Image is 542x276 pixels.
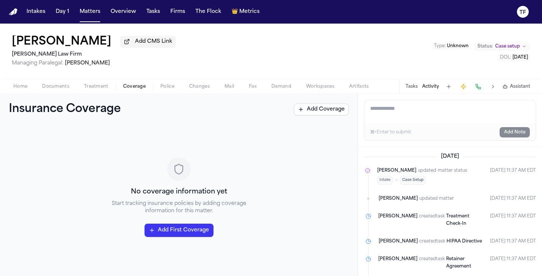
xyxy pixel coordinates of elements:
[120,36,176,48] button: Add CMS Link
[432,42,471,50] button: Edit Type: Unknown
[377,167,416,174] span: [PERSON_NAME]
[9,8,18,15] a: Home
[419,195,454,202] span: updated matter
[422,84,439,90] button: Activity
[131,187,227,197] h3: No coverage information yet
[490,195,536,202] time: October 2, 2025 at 10:37 AM
[123,84,146,90] span: Coverage
[13,84,27,90] span: Home
[446,255,484,270] a: Retainer Agreement
[77,5,103,18] button: Matters
[419,255,445,270] span: created task
[490,213,536,227] time: October 2, 2025 at 10:37 AM
[189,84,210,90] span: Changes
[370,129,411,135] div: ⌘+Enter to submit
[379,195,418,202] span: [PERSON_NAME]
[271,84,291,90] span: Demand
[406,84,418,90] button: Tasks
[500,127,530,137] button: Add Note
[500,55,511,60] span: DOL :
[474,42,530,51] button: Change status from Case setup
[447,238,482,245] a: HIPAA Directive
[294,104,349,115] button: Add Coverage
[495,43,520,49] span: Case setup
[65,60,110,66] span: [PERSON_NAME]
[447,239,482,244] span: HIPAA Directive
[12,60,63,66] span: Managing Paralegal:
[419,238,445,245] span: created task
[490,255,536,270] time: October 2, 2025 at 10:37 AM
[490,238,536,245] time: October 2, 2025 at 10:37 AM
[12,50,176,59] h2: [PERSON_NAME] Law Firm
[84,84,108,90] span: Treatment
[167,5,188,18] button: Firms
[400,176,426,185] span: Case Setup
[394,177,399,183] span: →
[229,5,263,18] button: crownMetrics
[225,84,234,90] span: Mail
[446,213,484,227] a: Treatment Check-In
[444,81,454,92] button: Add Task
[143,5,163,18] button: Tasks
[108,5,139,18] button: Overview
[498,54,530,61] button: Edit DOL: 2024-07-25
[9,8,18,15] img: Finch Logo
[145,224,213,237] button: Add First Coverage
[12,35,111,49] h1: [PERSON_NAME]
[379,238,418,245] span: [PERSON_NAME]
[160,84,174,90] span: Police
[446,257,471,269] span: Retainer Agreement
[349,84,369,90] span: Artifacts
[24,5,48,18] button: Intakes
[12,35,111,49] button: Edit matter name
[306,84,334,90] span: Workspaces
[503,84,530,90] button: Assistant
[477,43,493,49] span: Status:
[434,44,446,48] span: Type :
[42,84,69,90] span: Documents
[192,5,224,18] button: The Flock
[437,153,463,160] span: [DATE]
[513,55,528,60] span: [DATE]
[458,81,469,92] button: Create Immediate Task
[473,81,483,92] button: Make a Call
[9,103,137,116] h1: Insurance Coverage
[447,44,469,48] span: Unknown
[378,213,417,227] span: [PERSON_NAME]
[53,5,72,18] button: Day 1
[108,200,250,215] p: Start tracking insurance policies by adding coverage information for this matter.
[490,167,536,185] time: October 2, 2025 at 10:37 AM
[377,176,393,185] span: Intake
[249,84,257,90] span: Fax
[419,213,445,227] span: created task
[438,167,467,174] span: matter status
[510,84,530,90] span: Assistant
[135,38,172,45] span: Add CMS Link
[446,214,469,226] span: Treatment Check-In
[378,255,417,270] span: [PERSON_NAME]
[418,167,436,174] span: updated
